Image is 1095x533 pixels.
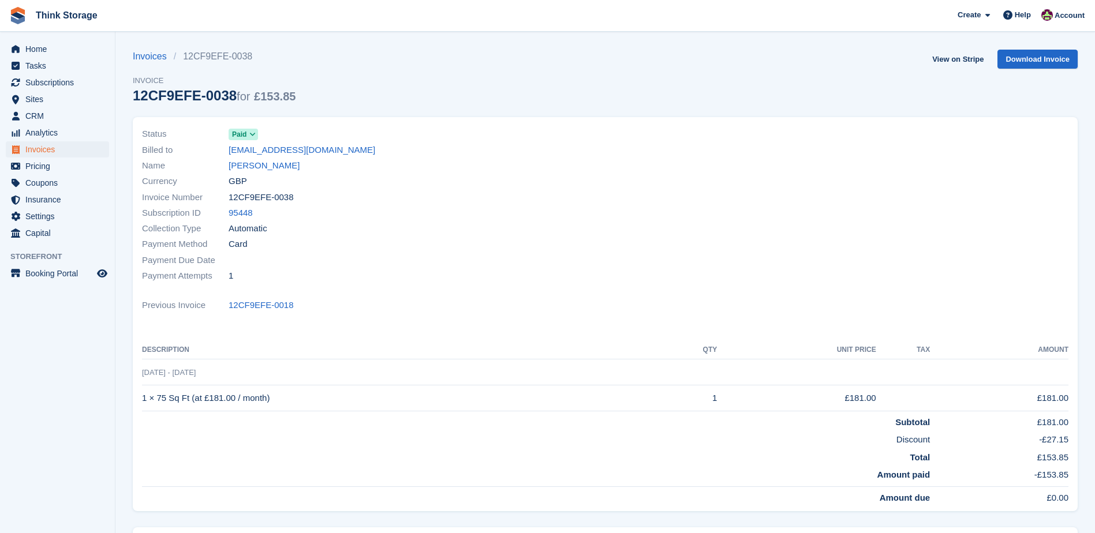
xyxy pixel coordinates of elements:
span: Coupons [25,175,95,191]
a: menu [6,175,109,191]
span: Capital [25,225,95,241]
span: Automatic [229,222,267,235]
span: Account [1055,10,1085,21]
span: CRM [25,108,95,124]
a: Think Storage [31,6,102,25]
div: 12CF9EFE-0038 [133,88,296,103]
a: Invoices [133,50,174,63]
a: menu [6,58,109,74]
span: 12CF9EFE-0038 [229,191,294,204]
th: Unit Price [717,341,876,359]
td: -£27.15 [930,429,1068,446]
span: Subscription ID [142,207,229,220]
td: Discount [142,429,930,446]
a: menu [6,192,109,208]
img: stora-icon-8386f47178a22dfd0bd8f6a31ec36ba5ce8667c1dd55bd0f319d3a0aa187defe.svg [9,7,27,24]
img: Donna [1041,9,1053,21]
span: Collection Type [142,222,229,235]
td: 1 [659,385,717,411]
span: Status [142,127,229,141]
span: Storefront [10,251,115,262]
span: for [237,90,250,103]
span: Pricing [25,158,95,174]
span: Tasks [25,58,95,74]
td: -£153.85 [930,464,1068,486]
a: menu [6,141,109,157]
td: £181.00 [717,385,876,411]
a: Paid [229,127,258,141]
span: Create [958,9,981,21]
span: Analytics [25,125,95,141]
span: Payment Attempts [142,269,229,283]
span: Invoice [133,75,296,87]
span: Sites [25,91,95,107]
th: QTY [659,341,717,359]
a: menu [6,158,109,174]
a: menu [6,208,109,224]
span: Home [25,41,95,57]
a: [PERSON_NAME] [229,159,300,172]
th: Amount [930,341,1068,359]
a: [EMAIL_ADDRESS][DOMAIN_NAME] [229,144,375,157]
span: £153.85 [254,90,296,103]
span: Paid [232,129,246,140]
td: £153.85 [930,446,1068,464]
span: Settings [25,208,95,224]
strong: Total [910,452,930,462]
span: Insurance [25,192,95,208]
span: Name [142,159,229,172]
nav: breadcrumbs [133,50,296,63]
td: 1 × 75 Sq Ft (at £181.00 / month) [142,385,659,411]
span: Currency [142,175,229,188]
td: £0.00 [930,486,1068,504]
strong: Amount due [880,493,930,502]
span: Invoice Number [142,191,229,204]
span: Previous Invoice [142,299,229,312]
span: GBP [229,175,247,188]
th: Description [142,341,659,359]
span: Payment Due Date [142,254,229,267]
a: menu [6,74,109,91]
a: Download Invoice [997,50,1078,69]
span: Billed to [142,144,229,157]
strong: Amount paid [877,470,930,479]
a: View on Stripe [928,50,988,69]
a: menu [6,91,109,107]
span: [DATE] - [DATE] [142,368,196,377]
strong: Subtotal [895,417,930,427]
a: 12CF9EFE-0018 [229,299,294,312]
a: menu [6,125,109,141]
a: 95448 [229,207,253,220]
span: 1 [229,269,233,283]
a: menu [6,41,109,57]
span: Subscriptions [25,74,95,91]
span: Payment Method [142,238,229,251]
span: Card [229,238,248,251]
span: Help [1015,9,1031,21]
a: menu [6,225,109,241]
td: £181.00 [930,411,1068,429]
a: menu [6,265,109,281]
th: Tax [876,341,930,359]
a: menu [6,108,109,124]
a: Preview store [95,266,109,280]
span: Booking Portal [25,265,95,281]
td: £181.00 [930,385,1068,411]
span: Invoices [25,141,95,157]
